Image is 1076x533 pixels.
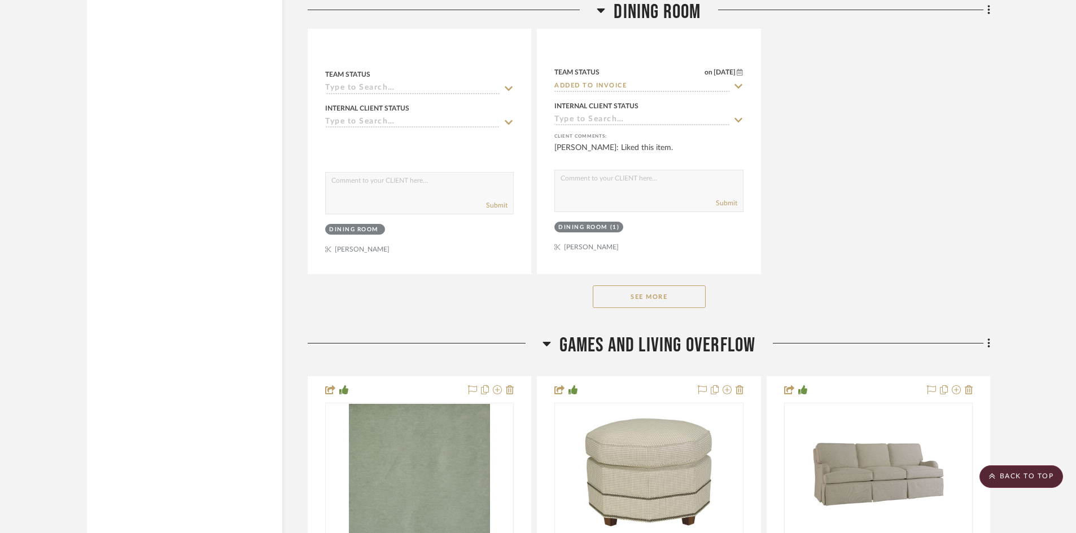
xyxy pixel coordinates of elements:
[705,69,712,76] span: on
[325,103,409,113] div: Internal Client Status
[554,142,743,165] div: [PERSON_NAME]: Liked this item.
[325,83,500,94] input: Type to Search…
[716,198,737,208] button: Submit
[325,69,370,80] div: Team Status
[559,333,756,358] span: Games and Living Overflow
[712,68,737,76] span: [DATE]
[610,223,620,232] div: (1)
[486,200,508,210] button: Submit
[554,67,600,77] div: Team Status
[554,81,729,92] input: Type to Search…
[554,115,729,126] input: Type to Search…
[554,101,638,111] div: Internal Client Status
[329,226,378,234] div: Dining Room
[979,465,1063,488] scroll-to-top-button: BACK TO TOP
[558,223,607,232] div: Dining Room
[593,285,706,308] button: See More
[325,117,500,128] input: Type to Search…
